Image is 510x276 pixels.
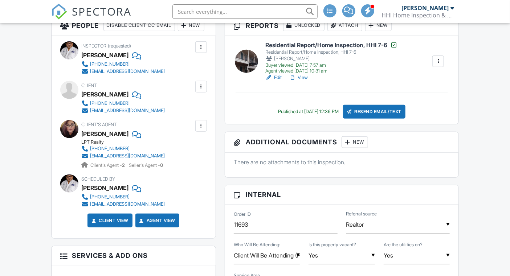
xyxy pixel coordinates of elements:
a: Residential Report/Home Inspection, HHI 7-6 Residential Report/Home Inspection, HHI 7-6 [PERSON_N... [265,41,397,74]
div: Agent viewed [DATE] 10:31 am [265,68,397,74]
strong: 2 [122,162,125,168]
h3: People [52,15,216,36]
input: Search everything... [172,4,318,19]
label: Referral source [346,211,377,217]
div: [PHONE_NUMBER] [90,146,130,152]
div: Unlocked [283,20,325,31]
div: [EMAIL_ADDRESS][DOMAIN_NAME] [90,108,165,114]
a: [EMAIL_ADDRESS][DOMAIN_NAME] [82,68,165,75]
div: HHI Home Inspection & Pest Control [382,12,454,19]
span: Inspector [82,43,107,49]
div: Resend Email/Text [343,105,405,119]
h3: Additional Documents [225,132,459,153]
span: Seller's Agent - [129,162,163,168]
label: Is this property vacant? [309,242,356,248]
span: SPECTORA [72,4,132,19]
a: Edit [265,74,282,81]
label: Who Will Be Attending: [234,242,280,248]
a: SPECTORA [51,10,132,25]
div: [EMAIL_ADDRESS][DOMAIN_NAME] [90,69,165,74]
h3: Services & Add ons [52,246,216,265]
h3: Internal [225,185,459,204]
div: [EMAIL_ADDRESS][DOMAIN_NAME] [90,153,165,159]
div: New [178,20,204,31]
span: Client [82,83,97,88]
div: [EMAIL_ADDRESS][DOMAIN_NAME] [90,201,165,207]
div: New [342,136,368,148]
a: [PHONE_NUMBER] [82,100,165,107]
div: [PHONE_NUMBER] [90,100,130,106]
a: [PHONE_NUMBER] [82,61,165,68]
div: [PHONE_NUMBER] [90,61,130,67]
a: [PHONE_NUMBER] [82,145,165,152]
strong: 0 [160,162,163,168]
div: [PHONE_NUMBER] [90,194,130,200]
a: [PHONE_NUMBER] [82,193,165,201]
a: Agent View [138,217,175,224]
div: Published at [DATE] 12:36 PM [278,109,339,115]
a: View [289,74,308,81]
span: Scheduled By [82,176,115,182]
div: Attach [327,20,362,31]
span: (requested) [108,43,131,49]
span: Client's Agent [82,122,117,127]
h3: Reports [225,15,459,36]
a: [PERSON_NAME] [82,128,129,139]
a: [EMAIL_ADDRESS][DOMAIN_NAME] [82,107,165,114]
div: [PERSON_NAME] [265,55,397,62]
a: [EMAIL_ADDRESS][DOMAIN_NAME] [82,201,165,208]
div: [PERSON_NAME] [82,50,129,61]
img: The Best Home Inspection Software - Spectora [51,4,67,20]
div: Disable Client CC Email [103,20,175,31]
div: [PERSON_NAME] [82,182,129,193]
a: Client View [90,217,128,224]
h6: Residential Report/Home Inspection, HHI 7-6 [265,41,397,49]
label: Are the utilities on? [384,242,423,248]
div: New [365,20,392,31]
div: Buyer viewed [DATE] 7:57 am [265,62,397,68]
div: Residential Report/Home Inspection, HHI 7-6 [265,49,397,55]
label: Order ID [234,211,251,218]
a: [EMAIL_ADDRESS][DOMAIN_NAME] [82,152,165,160]
div: [PERSON_NAME] [82,89,129,100]
p: There are no attachments to this inspection. [234,158,450,166]
div: [PERSON_NAME] [402,4,449,12]
div: LPT Realty [82,139,171,145]
span: Client's Agent - [91,162,126,168]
